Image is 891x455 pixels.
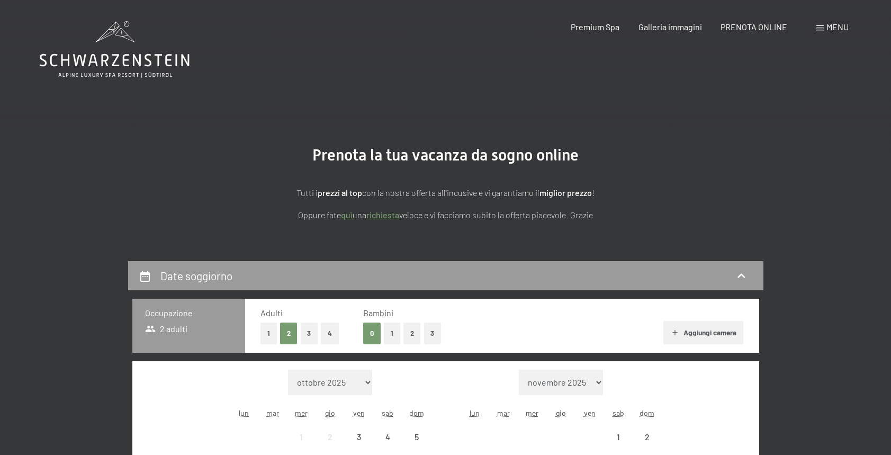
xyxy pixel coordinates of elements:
[145,307,232,319] h3: Occupazione
[160,269,232,282] h2: Date soggiorno
[826,22,849,32] span: Menu
[363,323,381,344] button: 0
[613,408,624,417] abbr: sabato
[312,146,579,164] span: Prenota la tua vacanza da sogno online
[638,22,702,32] a: Galleria immagini
[301,323,318,344] button: 3
[345,423,373,451] div: arrivo/check-in non effettuabile
[497,408,510,417] abbr: martedì
[633,423,661,451] div: arrivo/check-in non effettuabile
[316,423,345,451] div: Thu Oct 02 2025
[316,423,345,451] div: arrivo/check-in non effettuabile
[366,210,399,220] a: richiesta
[556,408,566,417] abbr: giovedì
[287,423,316,451] div: arrivo/check-in non effettuabile
[604,423,633,451] div: Sat Nov 01 2025
[424,323,442,344] button: 3
[584,408,596,417] abbr: venerdì
[539,188,592,198] strong: miglior prezzo
[571,22,619,32] a: Premium Spa
[280,323,298,344] button: 2
[402,423,430,451] div: arrivo/check-in non effettuabile
[341,210,353,220] a: quì
[403,323,421,344] button: 2
[345,423,373,451] div: Fri Oct 03 2025
[373,423,402,451] div: Sat Oct 04 2025
[181,208,710,222] p: Oppure fate una veloce e vi facciamo subito la offerta piacevole. Grazie
[239,408,249,417] abbr: lunedì
[318,188,362,198] strong: prezzi al top
[604,423,633,451] div: arrivo/check-in non effettuabile
[363,308,393,318] span: Bambini
[181,186,710,200] p: Tutti i con la nostra offerta all'incusive e vi garantiamo il !
[325,408,335,417] abbr: giovedì
[373,423,402,451] div: arrivo/check-in non effettuabile
[402,423,430,451] div: Sun Oct 05 2025
[353,408,365,417] abbr: venerdì
[145,323,188,335] span: 2 adulti
[633,423,661,451] div: Sun Nov 02 2025
[663,321,743,344] button: Aggiungi camera
[382,408,393,417] abbr: sabato
[266,408,279,417] abbr: martedì
[640,408,654,417] abbr: domenica
[526,408,538,417] abbr: mercoledì
[287,423,316,451] div: Wed Oct 01 2025
[295,408,308,417] abbr: mercoledì
[260,308,283,318] span: Adulti
[321,323,339,344] button: 4
[721,22,787,32] a: PRENOTA ONLINE
[260,323,277,344] button: 1
[409,408,424,417] abbr: domenica
[384,323,400,344] button: 1
[470,408,480,417] abbr: lunedì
